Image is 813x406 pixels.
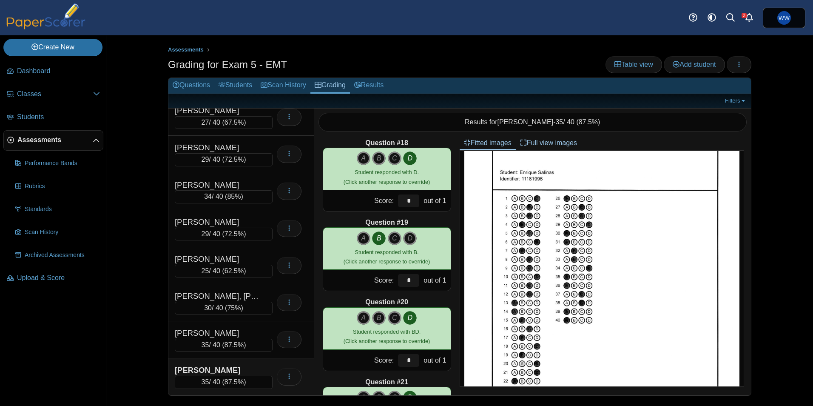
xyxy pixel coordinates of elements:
a: Rubrics [12,176,103,197]
img: PaperScorer [3,3,88,29]
b: Question #20 [365,297,408,307]
span: 62.5% [225,267,244,274]
div: [PERSON_NAME] [175,254,260,265]
i: C [388,232,401,245]
div: / 40 ( ) [175,153,273,166]
small: (Click another response to override) [344,249,430,265]
div: [PERSON_NAME] [175,328,260,339]
span: Dashboard [17,66,100,76]
span: William Whitney [777,11,791,25]
i: C [388,391,401,404]
span: 72.5% [225,156,244,163]
div: / 40 ( ) [175,265,273,277]
i: D [403,311,417,325]
span: 87.5% [579,118,598,126]
a: Scan History [256,78,310,94]
span: Classes [17,89,93,99]
i: C [388,311,401,325]
span: 27 [202,119,209,126]
a: Scan History [12,222,103,243]
div: / 40 ( ) [175,339,273,352]
i: B [372,391,386,404]
a: Dashboard [3,61,103,82]
a: Students [214,78,256,94]
a: Filters [723,97,749,105]
span: 67.5% [225,119,244,126]
span: 85% [227,193,241,200]
i: B [372,311,386,325]
span: 25 [202,267,209,274]
i: B [372,152,386,165]
a: PaperScorer [3,23,88,31]
span: 87.5% [225,378,244,386]
span: Scan History [25,228,100,237]
b: Question #19 [365,218,408,227]
span: William Whitney [779,15,790,21]
a: Grading [310,78,350,94]
a: Questions [168,78,214,94]
a: Classes [3,84,103,105]
a: Create New [3,39,102,56]
span: 35 [555,118,563,126]
div: [PERSON_NAME] [175,180,260,191]
a: Table view [605,56,662,73]
a: Alerts [740,9,759,27]
span: 35 [202,341,209,349]
span: Students [17,112,100,122]
div: Score: [323,350,396,371]
span: Standards [25,205,100,214]
div: out of 1 [421,350,450,371]
span: Archived Assessments [25,251,100,260]
span: 34 [204,193,212,200]
a: Assessments [166,45,206,55]
a: Performance Bands [12,153,103,174]
small: (Click another response to override) [344,169,430,185]
a: Upload & Score [3,268,103,289]
i: D [403,232,417,245]
span: Student responded with D. [355,169,419,175]
div: [PERSON_NAME] [175,217,260,228]
span: 29 [202,230,209,237]
a: Standards [12,199,103,220]
a: William Whitney [763,8,805,28]
div: / 40 ( ) [175,228,273,240]
span: Performance Bands [25,159,100,168]
span: [PERSON_NAME] [497,118,554,126]
a: Fitted images [460,136,516,150]
span: 72.5% [225,230,244,237]
i: A [357,311,370,325]
div: / 40 ( ) [175,302,273,315]
span: 29 [202,156,209,163]
i: D [403,152,417,165]
div: / 40 ( ) [175,376,273,389]
a: Full view images [516,136,581,150]
div: [PERSON_NAME] [175,142,260,153]
div: Results for - / 40 ( ) [318,113,747,132]
div: [PERSON_NAME], [PERSON_NAME] [175,291,260,302]
div: / 40 ( ) [175,190,273,203]
a: Assessments [3,130,103,151]
span: Upload & Score [17,273,100,283]
a: Archived Assessments [12,245,103,266]
b: Question #18 [365,138,408,148]
span: Table view [614,61,653,68]
a: Students [3,107,103,128]
div: [PERSON_NAME] [175,365,260,376]
div: out of 1 [421,270,450,291]
i: A [357,391,370,404]
span: Assessments [17,135,93,145]
a: Add student [664,56,725,73]
i: A [357,232,370,245]
span: 35 [202,378,209,386]
div: / 40 ( ) [175,116,273,129]
span: 75% [227,304,241,312]
small: (Click another response to override) [344,329,430,344]
div: out of 1 [421,190,450,211]
span: Assessments [168,46,204,53]
i: A [357,152,370,165]
span: Student responded with B. [355,249,419,255]
span: 30 [204,304,212,312]
b: Question #21 [365,377,408,387]
i: D [403,391,417,404]
i: B [372,232,386,245]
